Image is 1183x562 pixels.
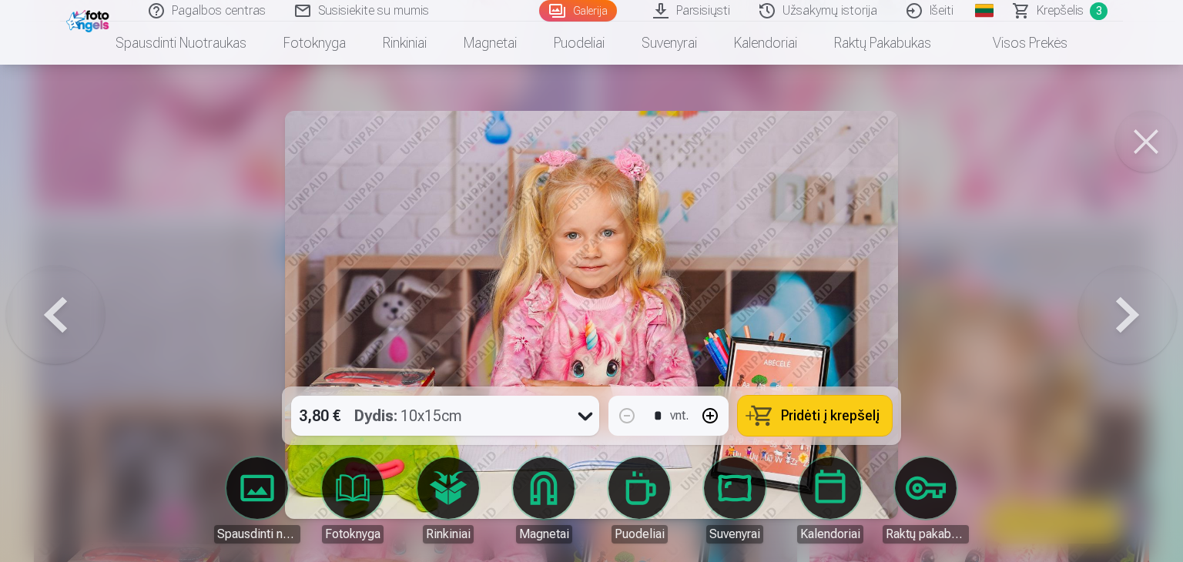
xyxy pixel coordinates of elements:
[535,22,623,65] a: Puodeliai
[405,457,491,544] a: Rinkiniai
[797,525,863,544] div: Kalendoriai
[781,409,880,423] span: Pridėti į krepšelį
[214,525,300,544] div: Spausdinti nuotraukas
[612,525,668,544] div: Puodeliai
[816,22,950,65] a: Raktų pakabukas
[354,396,462,436] div: 10x15cm
[692,457,778,544] a: Suvenyrai
[310,457,396,544] a: Fotoknyga
[354,405,397,427] strong: Dydis :
[787,457,873,544] a: Kalendoriai
[596,457,682,544] a: Puodeliai
[97,22,265,65] a: Spausdinti nuotraukas
[670,406,689,425] div: vnt.
[423,525,474,544] div: Rinkiniai
[883,457,969,544] a: Raktų pakabukas
[883,525,969,544] div: Raktų pakabukas
[623,22,715,65] a: Suvenyrai
[445,22,535,65] a: Magnetai
[1090,2,1108,20] span: 3
[265,22,364,65] a: Fotoknyga
[501,457,587,544] a: Magnetai
[214,457,300,544] a: Spausdinti nuotraukas
[738,396,892,436] button: Pridėti į krepšelį
[364,22,445,65] a: Rinkiniai
[715,22,816,65] a: Kalendoriai
[322,525,384,544] div: Fotoknyga
[66,6,113,32] img: /fa2
[1037,2,1084,20] span: Krepšelis
[291,396,348,436] div: 3,80 €
[516,525,572,544] div: Magnetai
[706,525,763,544] div: Suvenyrai
[950,22,1086,65] a: Visos prekės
